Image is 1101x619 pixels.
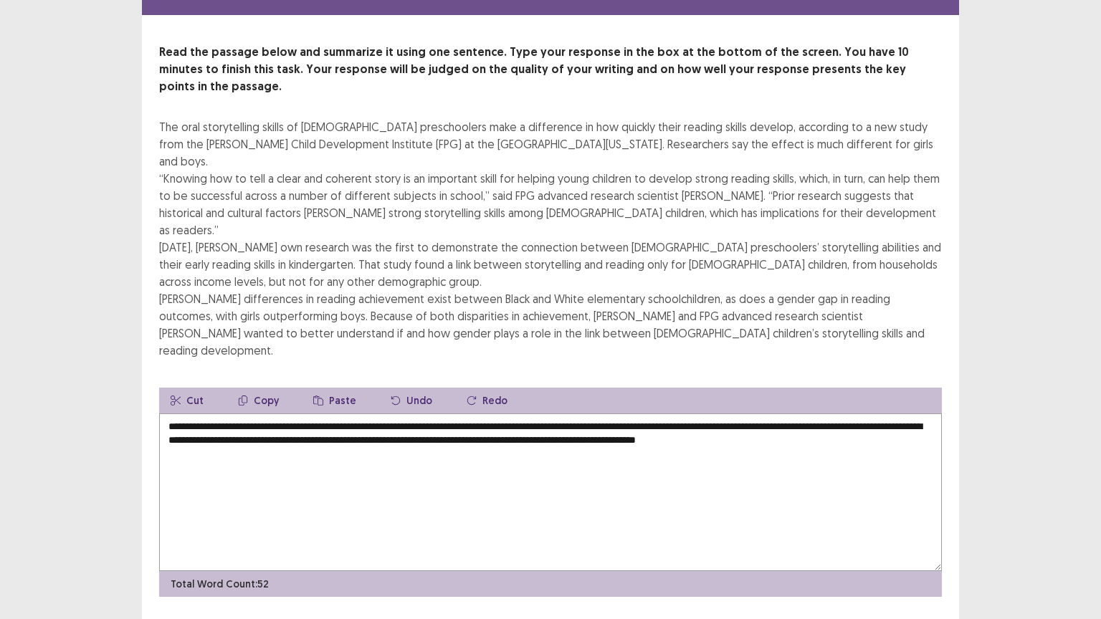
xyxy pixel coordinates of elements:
button: Undo [379,388,444,413]
p: Read the passage below and summarize it using one sentence. Type your response in the box at the ... [159,44,942,95]
div: The oral storytelling skills of [DEMOGRAPHIC_DATA] preschoolers make a difference in how quickly ... [159,118,942,359]
button: Paste [302,388,368,413]
button: Redo [455,388,519,413]
button: Copy [227,388,290,413]
button: Cut [159,388,215,413]
p: Total Word Count: 52 [171,577,269,592]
